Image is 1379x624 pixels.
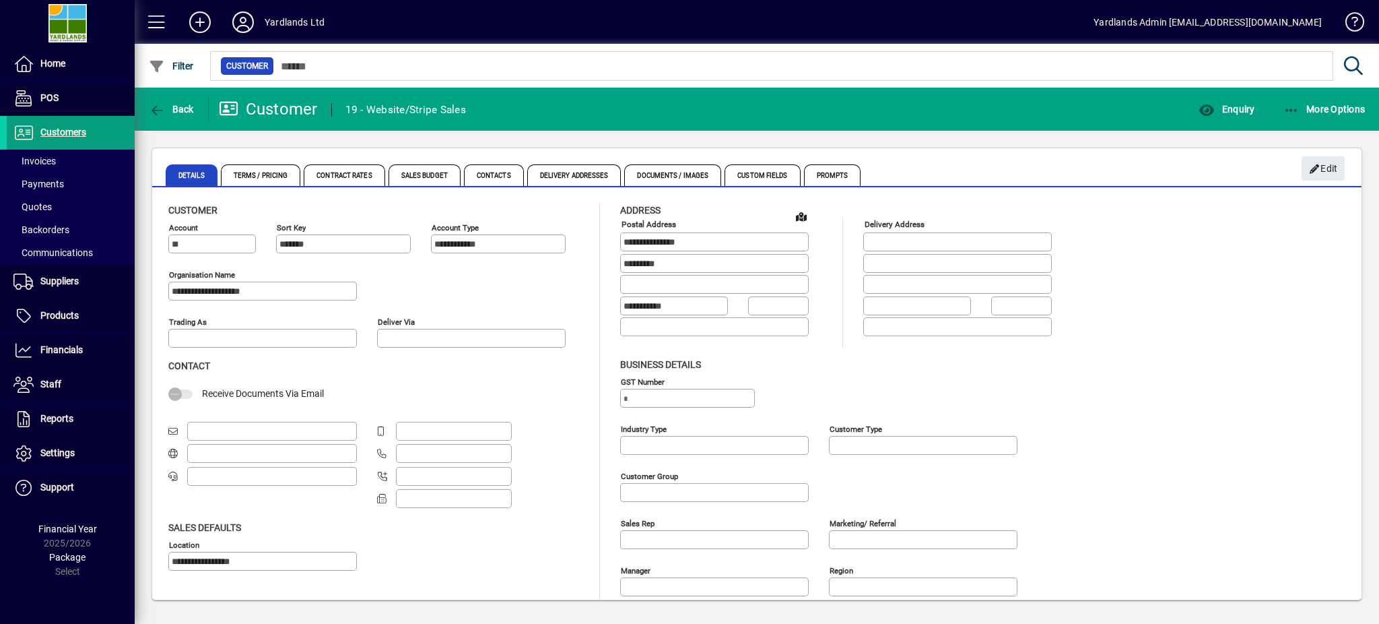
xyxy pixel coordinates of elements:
span: Staff [40,379,61,389]
span: Address [620,205,661,216]
a: Invoices [7,150,135,173]
span: Support [40,482,74,493]
span: Financials [40,344,83,355]
a: Staff [7,368,135,402]
span: Enquiry [1199,104,1254,115]
a: Home [7,47,135,81]
a: Products [7,299,135,333]
span: Financial Year [38,524,97,534]
span: Package [49,552,86,563]
mat-label: Account Type [432,223,479,232]
mat-label: Location [169,540,199,549]
a: POS [7,82,135,115]
a: View on map [791,206,812,227]
mat-label: Industry type [621,424,667,433]
a: Payments [7,173,135,195]
span: Customers [40,127,86,137]
a: Communications [7,241,135,264]
div: Yardlands Ltd [265,11,325,33]
span: Terms / Pricing [221,164,301,186]
span: Sales defaults [168,522,241,533]
span: Communications [13,247,93,258]
mat-label: Deliver via [378,317,415,327]
span: Quotes [13,201,52,212]
span: Customer [168,205,217,216]
span: Customer [226,59,268,73]
mat-label: Organisation name [169,270,235,280]
span: Settings [40,447,75,458]
a: Knowledge Base [1335,3,1362,46]
mat-label: Marketing/ Referral [830,518,896,528]
span: Suppliers [40,276,79,286]
span: Sales Budget [389,164,461,186]
span: Payments [13,179,64,189]
span: Reports [40,413,73,424]
mat-label: Account [169,223,198,232]
span: Details [166,164,217,186]
span: Receive Documents Via Email [202,388,324,399]
mat-label: Sort key [277,223,306,232]
a: Settings [7,437,135,470]
mat-label: Customer type [830,424,882,433]
span: POS [40,92,59,103]
span: Contacts [464,164,524,186]
a: Reports [7,402,135,436]
span: Backorders [13,224,69,235]
span: Products [40,310,79,321]
a: Support [7,471,135,505]
span: More Options [1283,104,1366,115]
button: Edit [1302,156,1345,181]
mat-label: GST Number [621,377,665,386]
button: Add [178,10,222,34]
div: 19 - Website/Stripe Sales [345,99,466,121]
button: Profile [222,10,265,34]
button: Back [145,97,197,121]
span: Custom Fields [725,164,800,186]
span: Prompts [804,164,861,186]
a: Suppliers [7,265,135,299]
mat-label: Manager [621,565,650,575]
button: Filter [145,54,197,78]
a: Quotes [7,195,135,218]
mat-label: Sales rep [621,518,654,528]
div: Yardlands Admin [EMAIL_ADDRESS][DOMAIN_NAME] [1094,11,1322,33]
span: Back [149,104,194,115]
a: Financials [7,334,135,367]
span: Business details [620,359,701,370]
span: Filter [149,61,194,71]
mat-label: Region [830,565,853,575]
span: Invoices [13,156,56,166]
a: Backorders [7,218,135,241]
span: Contract Rates [304,164,384,186]
span: Contact [168,361,210,371]
span: Edit [1309,158,1338,180]
app-page-header-button: Back [135,97,209,121]
span: Delivery Addresses [527,164,621,186]
span: Documents / Images [624,164,721,186]
button: Enquiry [1195,97,1258,121]
button: More Options [1280,97,1369,121]
mat-label: Trading as [169,317,207,327]
span: Home [40,58,65,69]
mat-label: Customer group [621,471,678,480]
div: Customer [219,98,318,120]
